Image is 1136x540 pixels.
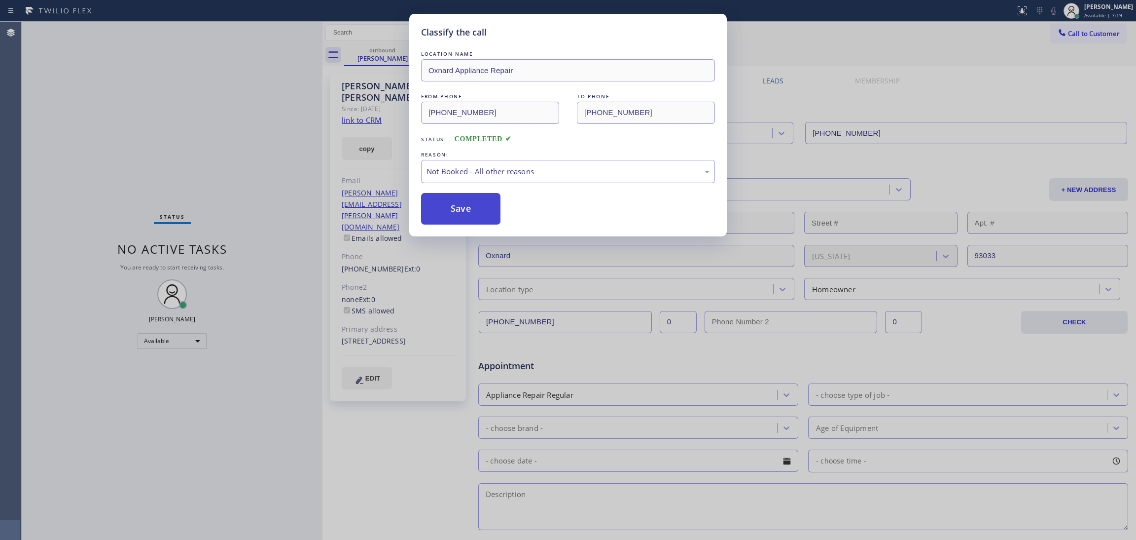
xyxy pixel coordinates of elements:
[421,193,500,225] button: Save
[421,49,715,59] div: LOCATION NAME
[421,136,447,143] span: Status:
[421,26,487,39] h5: Classify the call
[455,135,512,143] span: COMPLETED
[421,91,559,102] div: FROM PHONE
[421,102,559,124] input: From phone
[577,91,715,102] div: TO PHONE
[577,102,715,124] input: To phone
[421,150,715,160] div: REASON:
[426,166,710,177] div: Not Booked - All other reasons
